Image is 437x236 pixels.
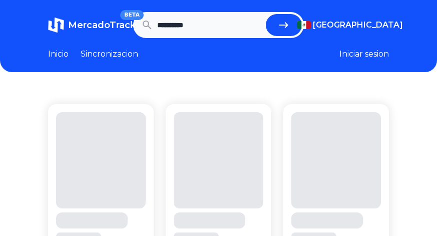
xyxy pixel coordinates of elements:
span: [GEOGRAPHIC_DATA] [313,19,403,31]
a: Sincronizacion [81,48,138,60]
button: [GEOGRAPHIC_DATA] [297,19,389,31]
a: Inicio [48,48,69,60]
span: MercadoTrack [68,20,136,31]
img: Mexico [297,21,311,29]
button: Iniciar sesion [339,48,389,60]
img: MercadoTrack [48,17,64,33]
span: BETA [120,10,144,20]
a: MercadoTrackBETA [48,17,133,33]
